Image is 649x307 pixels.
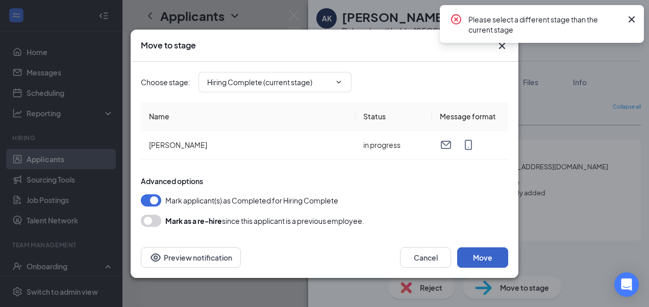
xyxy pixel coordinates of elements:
h3: Move to stage [141,40,196,51]
span: [PERSON_NAME] [149,140,207,149]
div: Advanced options [141,176,508,186]
div: Open Intercom Messenger [614,272,639,297]
span: Choose stage : [141,76,190,88]
svg: Email [440,139,452,151]
div: since this applicant is a previous employee. [165,215,364,227]
th: Status [355,103,432,131]
div: Please select a different stage than the current stage [468,13,621,35]
button: Close [496,40,508,52]
button: Preview notificationEye [141,247,241,268]
svg: Eye [149,251,162,264]
svg: Cross [626,13,638,25]
svg: CrossCircle [450,13,462,25]
span: Mark applicant(s) as Completed for Hiring Complete [165,194,338,207]
b: Mark as a re-hire [165,216,222,225]
svg: ChevronDown [335,78,343,86]
button: Move [457,247,508,268]
td: in progress [355,131,432,160]
button: Cancel [400,247,451,268]
svg: Cross [496,40,508,52]
th: Name [141,103,355,131]
th: Message format [432,103,508,131]
svg: MobileSms [462,139,475,151]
